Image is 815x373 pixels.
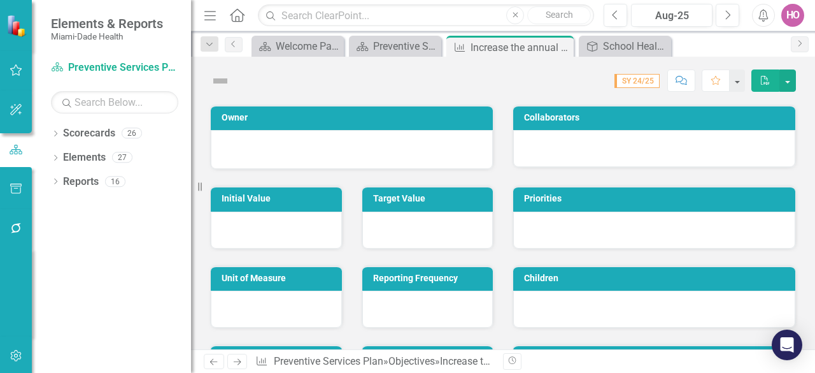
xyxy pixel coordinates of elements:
a: Elements [63,150,106,165]
div: 27 [112,152,132,163]
div: Increase the annual completion rate of abnormal screening referrals, from 42% in [DATE]-[DATE] SY... [471,40,570,55]
h3: Owner [222,113,486,122]
a: Scorecards [63,126,115,141]
a: Reports [63,175,99,189]
img: Not Defined [210,71,230,91]
span: Search [546,10,573,20]
a: Preventive Services Landing Page [352,38,438,54]
a: Preventive Services Plan [274,355,383,367]
img: ClearPoint Strategy [6,14,29,36]
div: 16 [105,176,125,187]
input: Search Below... [51,91,178,113]
button: Aug-25 [631,4,712,27]
small: Miami-Dade Health [51,31,163,41]
button: HO [781,4,804,27]
div: Open Intercom Messenger [772,330,802,360]
div: 26 [122,128,142,139]
div: Welcome Page [276,38,341,54]
div: School Health Services (Referrals) [603,38,668,54]
h3: Target Value [373,194,487,203]
button: Search [527,6,591,24]
h3: Collaborators [524,113,789,122]
h3: Unit of Measure [222,274,336,283]
input: Search ClearPoint... [258,4,594,27]
span: SY 24/25 [614,74,660,88]
a: Welcome Page [255,38,341,54]
h3: Children [524,274,789,283]
div: » » [255,355,493,369]
a: School Health Services (Referrals) [582,38,668,54]
a: Objectives [388,355,435,367]
span: Elements & Reports [51,16,163,31]
h3: Priorities [524,194,789,203]
a: Preventive Services Plan [51,61,178,75]
h3: Initial Value [222,194,336,203]
div: Aug-25 [635,8,708,24]
div: Preventive Services Landing Page [373,38,438,54]
h3: Reporting Frequency [373,274,487,283]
